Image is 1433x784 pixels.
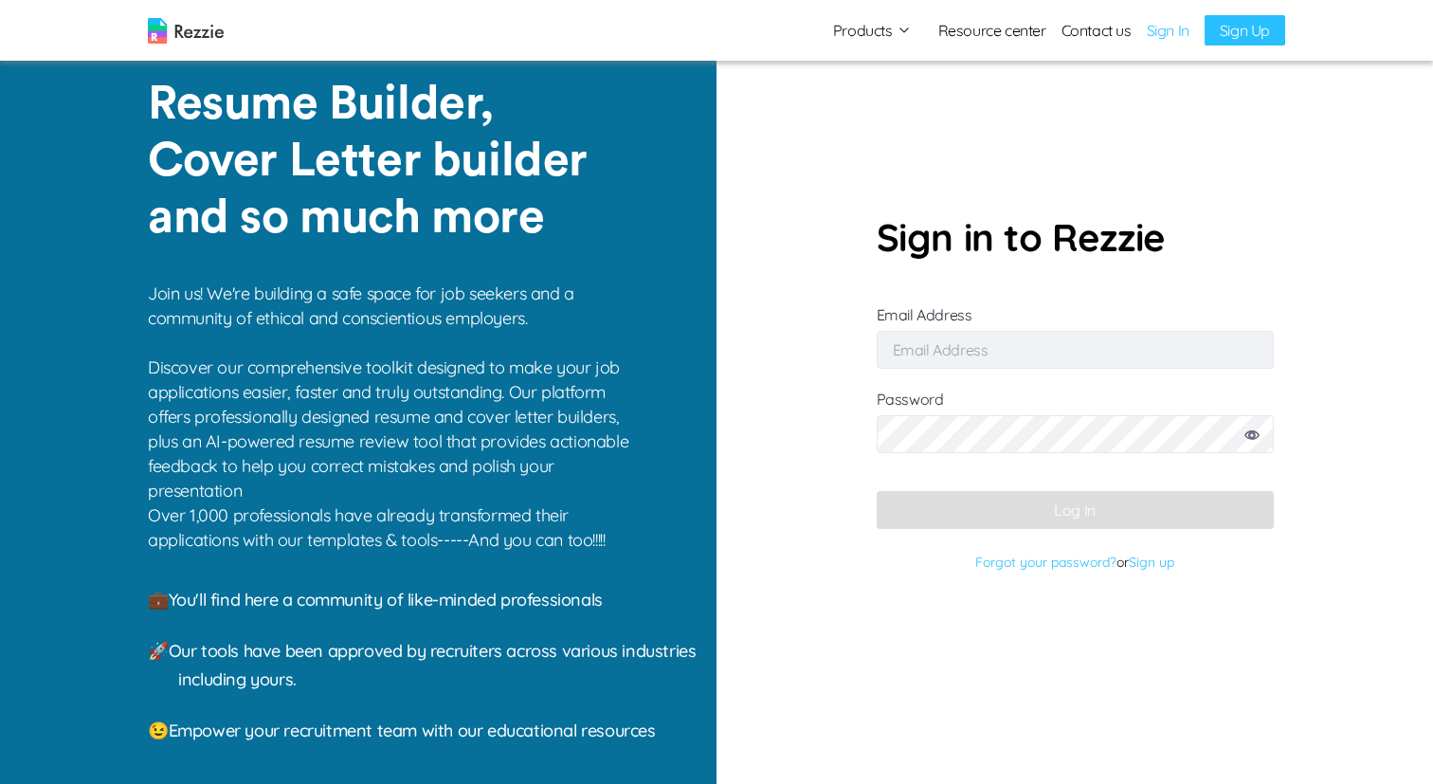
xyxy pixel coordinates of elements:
[148,640,696,690] span: 🚀 Our tools have been approved by recruiters across various industries including yours.
[1147,19,1189,42] a: Sign In
[148,589,603,611] span: 💼 You'll find here a community of like-minded professionals
[938,19,1046,42] a: Resource center
[877,390,1274,472] label: Password
[833,19,912,42] button: Products
[148,282,642,503] p: Join us! We're building a safe space for job seekers and a community of ethical and conscientious...
[148,503,642,553] p: Over 1,000 professionals have already transformed their applications with our templates & tools--...
[975,554,1116,571] a: Forgot your password?
[877,548,1274,576] p: or
[877,491,1274,529] button: Log In
[877,331,1274,369] input: Email Address
[1061,19,1132,42] a: Contact us
[148,76,621,246] p: Resume Builder, Cover Letter builder and so much more
[877,415,1274,453] input: Password
[877,305,1274,359] label: Email Address
[1205,15,1285,46] a: Sign Up
[1129,554,1174,571] a: Sign up
[148,18,224,44] img: logo
[148,720,656,741] span: 😉 Empower your recruitment team with our educational resources
[877,209,1274,265] p: Sign in to Rezzie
